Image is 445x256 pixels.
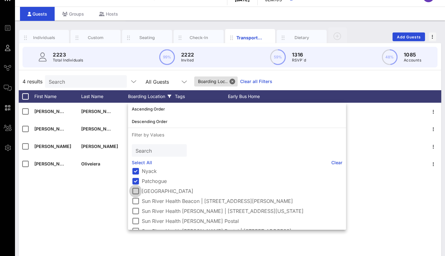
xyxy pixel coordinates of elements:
span: Boarding Loc.. [198,76,234,86]
button: Add Guests [393,32,425,41]
div: All Guests [146,79,169,85]
p: 2222 [181,51,194,58]
label: Nyack [142,168,342,174]
div: Boarding Location [128,90,175,103]
p: Accounts [404,57,421,63]
span: [PERSON_NAME] [81,109,118,114]
div: Guests [20,7,55,21]
div: Dietary [288,35,316,41]
label: Patchogue [142,178,342,184]
button: Close [230,79,235,84]
p: Filter by Values [128,128,346,142]
p: Invited [181,57,194,63]
p: RSVP`d [292,57,306,63]
div: Last Name [81,90,128,103]
div: First Name [34,90,81,103]
label: [GEOGRAPHIC_DATA] [142,188,342,194]
a: Select All [132,159,152,166]
span: [PERSON_NAME] [34,144,71,149]
label: Sun River Health [PERSON_NAME] Postal [142,218,342,224]
span: [PERSON_NAME] [34,109,71,114]
span: Oliveiera [81,161,100,166]
p: 2223 [53,51,83,58]
label: Sun River Health [PERSON_NAME] Postal | [STREET_ADDRESS] [142,228,342,234]
p: 1085 [404,51,421,58]
span: [PERSON_NAME] [81,144,118,149]
div: Early Bus Home [228,90,275,103]
p: 1316 [292,51,306,58]
div: Tags [175,90,228,103]
div: All Guests [142,75,192,88]
label: Sun River Health [PERSON_NAME] | [STREET_ADDRESS][US_STATE] [142,208,342,214]
div: Transportation [236,34,264,41]
label: Sun River Health Beacon | [STREET_ADDRESS][PERSON_NAME] [142,198,342,204]
div: Seating [133,35,161,41]
div: Descending Order [132,119,342,124]
div: Check-In [185,35,213,41]
div: Ascending Order [132,106,342,111]
span: 4 results [22,78,42,85]
div: Hosts [91,7,126,21]
span: [PERSON_NAME] [34,161,71,166]
div: Individuals [30,35,58,41]
a: Clear all Filters [240,78,272,85]
div: Groups [55,7,91,21]
span: [PERSON_NAME] [34,126,71,131]
div: Custom [82,35,110,41]
span: Add Guests [397,35,421,39]
p: Total Individuals [53,57,83,63]
a: Clear [331,159,343,166]
span: [PERSON_NAME] [81,126,118,131]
